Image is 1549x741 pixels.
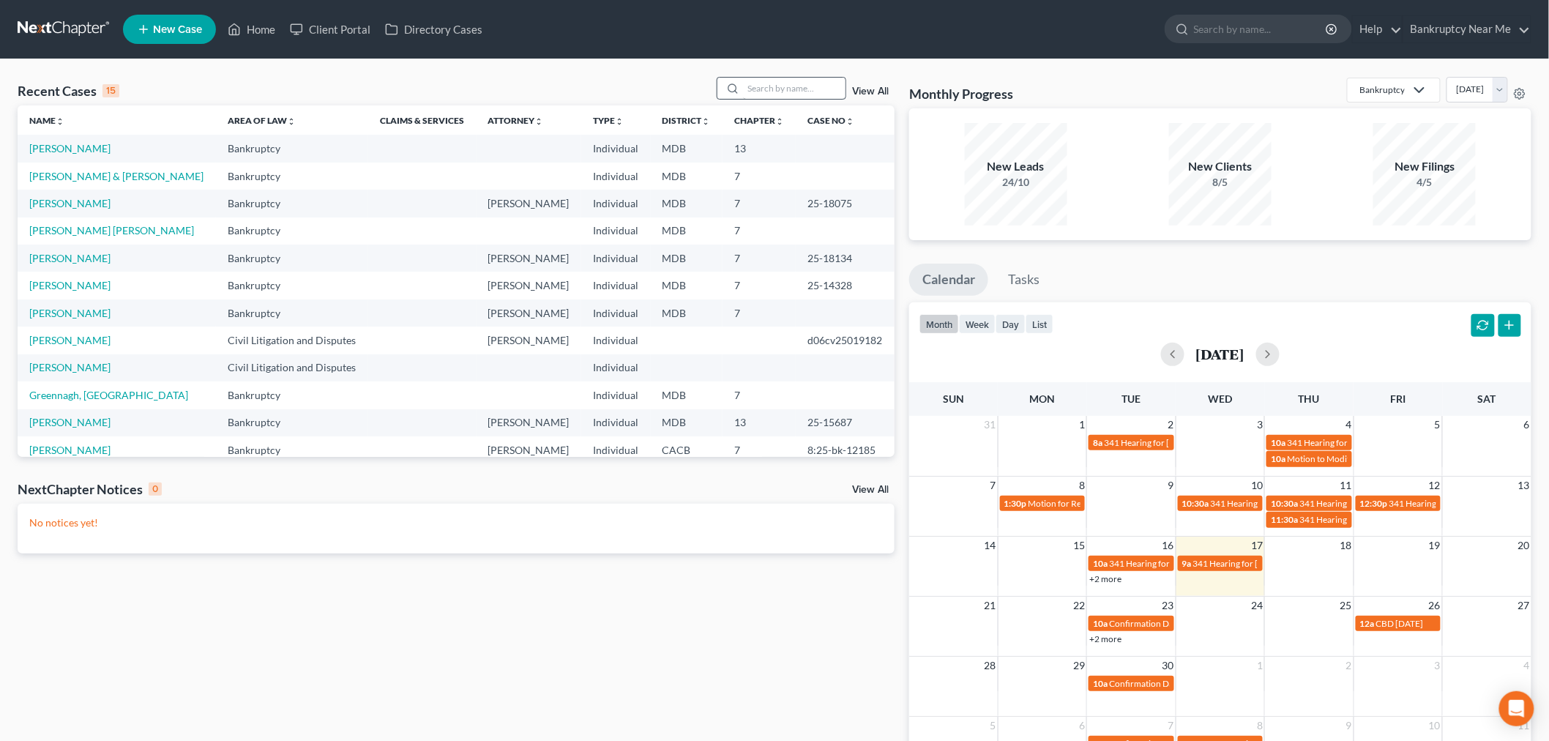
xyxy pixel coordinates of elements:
[651,217,723,245] td: MDB
[593,115,624,126] a: Typeunfold_more
[1078,416,1086,433] span: 1
[29,334,111,346] a: [PERSON_NAME]
[581,436,650,463] td: Individual
[1109,618,1512,629] span: Confirmation Date for [PERSON_NAME] [GEOGRAPHIC_DATA][PERSON_NAME][GEOGRAPHIC_DATA]
[846,117,854,126] i: unfold_more
[1360,498,1388,509] span: 12:30p
[56,117,64,126] i: unfold_more
[18,480,162,498] div: NextChapter Notices
[18,82,119,100] div: Recent Cases
[1089,633,1121,644] a: +2 more
[1167,717,1176,734] span: 7
[1072,537,1086,554] span: 15
[581,327,650,354] td: Individual
[796,436,895,463] td: 8:25-bk-12185
[723,190,796,217] td: 7
[1523,416,1531,433] span: 6
[1182,498,1209,509] span: 10:30a
[283,16,378,42] a: Client Portal
[216,381,368,409] td: Bankruptcy
[796,272,895,299] td: 25-14328
[1427,477,1442,494] span: 12
[651,245,723,272] td: MDB
[723,163,796,190] td: 7
[651,299,723,327] td: MDB
[1427,717,1442,734] span: 10
[477,327,582,354] td: [PERSON_NAME]
[743,78,846,99] input: Search by name...
[1345,717,1354,734] span: 9
[723,135,796,162] td: 13
[852,485,889,495] a: View All
[1004,498,1027,509] span: 1:30p
[29,389,188,401] a: Greennagh, [GEOGRAPHIC_DATA]
[29,307,111,319] a: [PERSON_NAME]
[1193,558,1324,569] span: 341 Hearing for [PERSON_NAME]
[1208,392,1232,405] span: Wed
[1078,477,1086,494] span: 8
[1373,175,1476,190] div: 4/5
[1169,175,1272,190] div: 8/5
[216,163,368,190] td: Bankruptcy
[378,16,490,42] a: Directory Cases
[287,117,296,126] i: unfold_more
[581,299,650,327] td: Individual
[651,381,723,409] td: MDB
[796,409,895,436] td: 25-15687
[1169,158,1272,175] div: New Clients
[1182,558,1192,569] span: 9a
[1089,573,1121,584] a: +2 more
[1345,416,1354,433] span: 4
[1339,597,1354,614] span: 25
[581,381,650,409] td: Individual
[1211,498,1342,509] span: 341 Hearing for [PERSON_NAME]
[796,190,895,217] td: 25-18075
[29,361,111,373] a: [PERSON_NAME]
[1339,537,1354,554] span: 18
[477,190,582,217] td: [PERSON_NAME]
[477,245,582,272] td: [PERSON_NAME]
[1376,618,1424,629] span: CBD [DATE]
[651,190,723,217] td: MDB
[216,327,368,354] td: Civil Litigation and Disputes
[1345,657,1354,674] span: 2
[852,86,889,97] a: View All
[1353,16,1402,42] a: Help
[1360,618,1375,629] span: 12a
[477,436,582,463] td: [PERSON_NAME]
[581,409,650,436] td: Individual
[723,381,796,409] td: 7
[959,314,996,334] button: week
[29,416,111,428] a: [PERSON_NAME]
[1499,691,1534,726] div: Open Intercom Messenger
[581,245,650,272] td: Individual
[581,272,650,299] td: Individual
[1299,392,1320,405] span: Thu
[216,409,368,436] td: Bankruptcy
[983,537,998,554] span: 14
[1523,657,1531,674] span: 4
[983,657,998,674] span: 28
[477,272,582,299] td: [PERSON_NAME]
[228,115,296,126] a: Area of Lawunfold_more
[1339,477,1354,494] span: 11
[216,190,368,217] td: Bankruptcy
[1194,15,1328,42] input: Search by name...
[1093,437,1102,448] span: 8a
[1433,416,1442,433] span: 5
[153,24,202,35] span: New Case
[216,135,368,162] td: Bankruptcy
[1373,158,1476,175] div: New Filings
[1122,392,1141,405] span: Tue
[909,85,1013,103] h3: Monthly Progress
[1271,514,1298,525] span: 11:30a
[1093,618,1108,629] span: 10a
[983,416,998,433] span: 31
[651,135,723,162] td: MDB
[29,197,111,209] a: [PERSON_NAME]
[1255,416,1264,433] span: 3
[29,115,64,126] a: Nameunfold_more
[1109,678,1264,689] span: Confirmation Date for [PERSON_NAME]
[651,436,723,463] td: CACB
[1072,657,1086,674] span: 29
